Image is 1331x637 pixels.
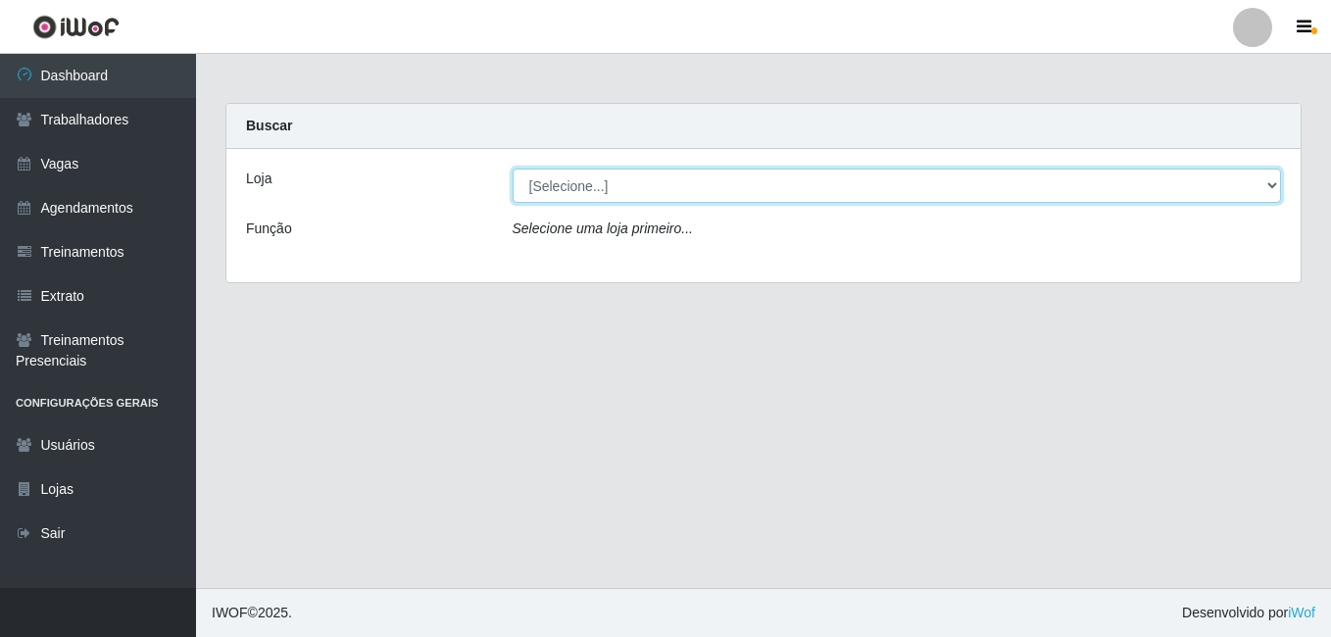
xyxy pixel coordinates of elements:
[246,169,271,189] label: Loja
[1288,605,1315,620] a: iWof
[246,219,292,239] label: Função
[212,605,248,620] span: IWOF
[513,220,693,236] i: Selecione uma loja primeiro...
[246,118,292,133] strong: Buscar
[32,15,120,39] img: CoreUI Logo
[212,603,292,623] span: © 2025 .
[1182,603,1315,623] span: Desenvolvido por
